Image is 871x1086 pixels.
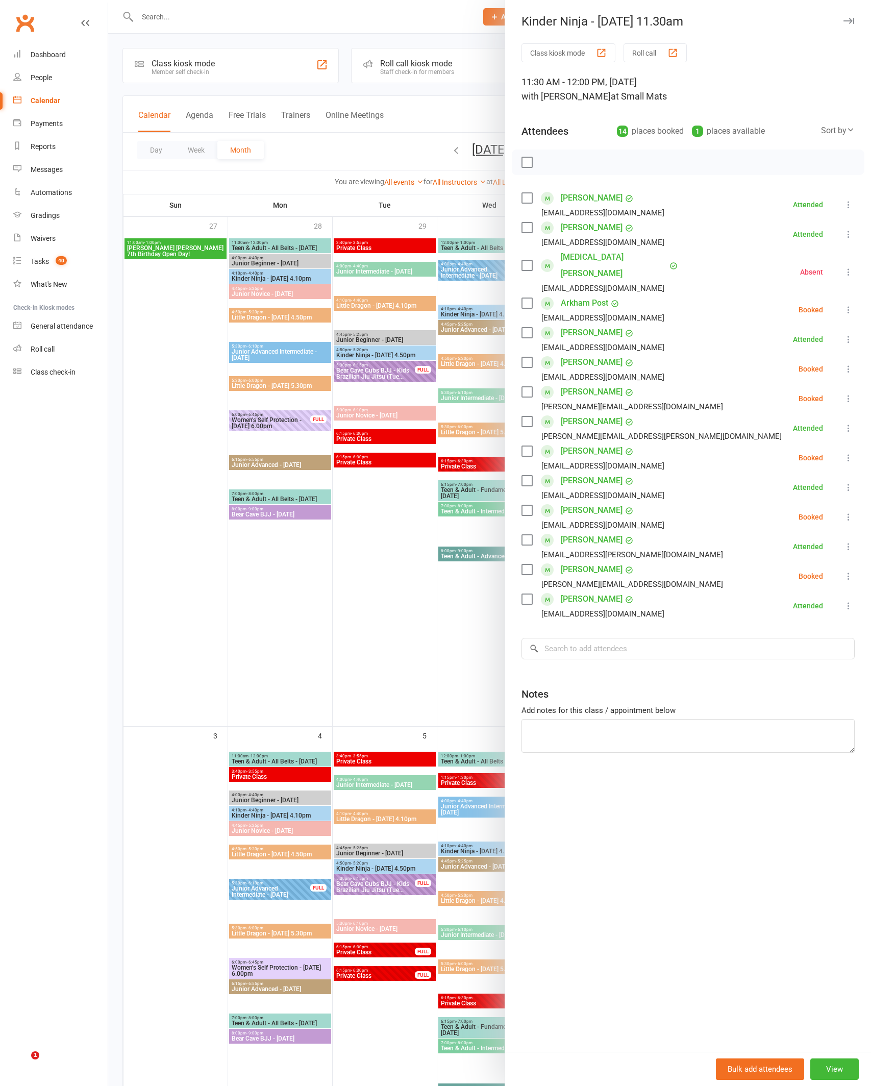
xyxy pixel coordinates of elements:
[793,425,823,432] div: Attended
[611,91,667,102] span: at Small Mats
[793,201,823,208] div: Attended
[692,126,703,137] div: 1
[31,51,66,59] div: Dashboard
[12,10,38,36] a: Clubworx
[793,484,823,491] div: Attended
[13,338,108,361] a: Roll call
[31,188,72,196] div: Automations
[13,315,108,338] a: General attendance kiosk mode
[10,1051,35,1076] iframe: Intercom live chat
[13,158,108,181] a: Messages
[31,368,76,376] div: Class check-in
[541,341,664,354] div: [EMAIL_ADDRESS][DOMAIN_NAME]
[793,336,823,343] div: Attended
[541,430,782,443] div: [PERSON_NAME][EMAIL_ADDRESS][PERSON_NAME][DOMAIN_NAME]
[13,227,108,250] a: Waivers
[624,43,687,62] button: Roll call
[521,91,611,102] span: with [PERSON_NAME]
[31,165,63,174] div: Messages
[13,204,108,227] a: Gradings
[561,473,623,489] a: [PERSON_NAME]
[692,124,765,138] div: places available
[13,361,108,384] a: Class kiosk mode
[561,443,623,459] a: [PERSON_NAME]
[541,311,664,325] div: [EMAIL_ADDRESS][DOMAIN_NAME]
[793,543,823,550] div: Attended
[521,124,568,138] div: Attendees
[799,513,823,521] div: Booked
[31,234,56,242] div: Waivers
[541,548,723,561] div: [EMAIL_ADDRESS][PERSON_NAME][DOMAIN_NAME]
[31,119,63,128] div: Payments
[561,561,623,578] a: [PERSON_NAME]
[13,273,108,296] a: What's New
[810,1058,859,1080] button: View
[561,219,623,236] a: [PERSON_NAME]
[31,280,67,288] div: What's New
[31,322,93,330] div: General attendance
[617,124,684,138] div: places booked
[561,591,623,607] a: [PERSON_NAME]
[799,454,823,461] div: Booked
[716,1058,804,1080] button: Bulk add attendees
[617,126,628,137] div: 14
[800,268,823,276] div: Absent
[821,124,855,137] div: Sort by
[541,519,664,532] div: [EMAIL_ADDRESS][DOMAIN_NAME]
[13,89,108,112] a: Calendar
[13,181,108,204] a: Automations
[56,256,67,265] span: 40
[31,73,52,82] div: People
[541,371,664,384] div: [EMAIL_ADDRESS][DOMAIN_NAME]
[541,578,723,591] div: [PERSON_NAME][EMAIL_ADDRESS][DOMAIN_NAME]
[521,43,615,62] button: Class kiosk mode
[31,96,60,105] div: Calendar
[561,354,623,371] a: [PERSON_NAME]
[521,687,549,701] div: Notes
[561,325,623,341] a: [PERSON_NAME]
[561,413,623,430] a: [PERSON_NAME]
[541,489,664,502] div: [EMAIL_ADDRESS][DOMAIN_NAME]
[13,250,108,273] a: Tasks 40
[541,206,664,219] div: [EMAIL_ADDRESS][DOMAIN_NAME]
[561,532,623,548] a: [PERSON_NAME]
[541,607,664,621] div: [EMAIL_ADDRESS][DOMAIN_NAME]
[541,400,723,413] div: [PERSON_NAME][EMAIL_ADDRESS][DOMAIN_NAME]
[799,395,823,402] div: Booked
[13,66,108,89] a: People
[793,231,823,238] div: Attended
[561,190,623,206] a: [PERSON_NAME]
[31,142,56,151] div: Reports
[799,573,823,580] div: Booked
[541,282,664,295] div: [EMAIL_ADDRESS][DOMAIN_NAME]
[561,384,623,400] a: [PERSON_NAME]
[561,295,608,311] a: Arkham Post
[521,704,855,717] div: Add notes for this class / appointment below
[13,135,108,158] a: Reports
[505,14,871,29] div: Kinder Ninja - [DATE] 11.30am
[521,638,855,659] input: Search to add attendees
[541,236,664,249] div: [EMAIL_ADDRESS][DOMAIN_NAME]
[31,257,49,265] div: Tasks
[793,602,823,609] div: Attended
[31,345,55,353] div: Roll call
[799,365,823,373] div: Booked
[799,306,823,313] div: Booked
[31,1051,39,1059] span: 1
[13,112,108,135] a: Payments
[541,459,664,473] div: [EMAIL_ADDRESS][DOMAIN_NAME]
[561,502,623,519] a: [PERSON_NAME]
[521,75,855,104] div: 11:30 AM - 12:00 PM, [DATE]
[561,249,667,282] a: [MEDICAL_DATA][PERSON_NAME]
[31,211,60,219] div: Gradings
[13,43,108,66] a: Dashboard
